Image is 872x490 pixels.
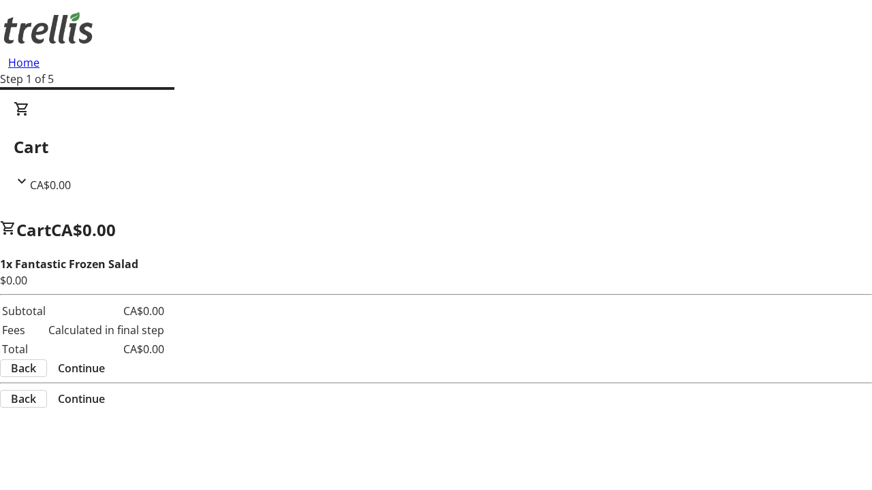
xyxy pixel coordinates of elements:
td: CA$0.00 [48,340,165,358]
span: Continue [58,391,105,407]
td: Fees [1,321,46,339]
span: CA$0.00 [51,218,116,241]
span: Cart [16,218,51,241]
span: Continue [58,360,105,376]
div: CartCA$0.00 [14,101,858,193]
button: Continue [47,391,116,407]
span: Back [11,391,36,407]
td: CA$0.00 [48,302,165,320]
td: Calculated in final step [48,321,165,339]
td: Subtotal [1,302,46,320]
h2: Cart [14,135,858,159]
button: Continue [47,360,116,376]
span: Back [11,360,36,376]
td: Total [1,340,46,358]
span: CA$0.00 [30,178,71,193]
